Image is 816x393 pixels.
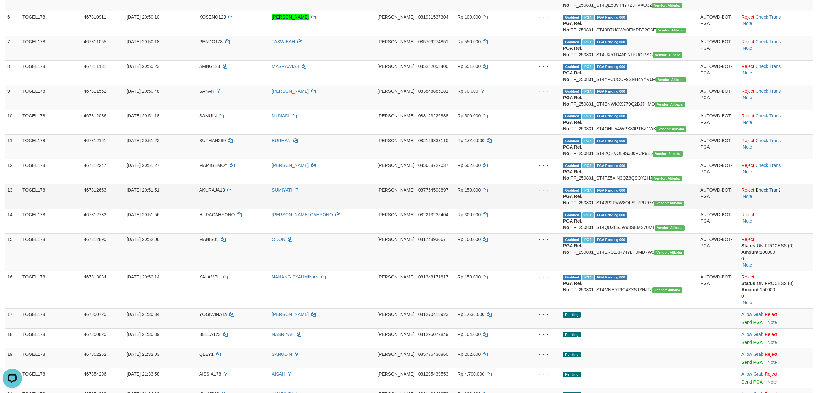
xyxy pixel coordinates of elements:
a: Note [743,120,752,125]
span: [DATE] 20:51:27 [127,163,159,168]
span: Vendor URL: https://settle4.1velocity.biz [652,3,682,8]
div: - - - [519,14,558,20]
td: AUTOWD-BOT-PGA [698,110,739,134]
a: Check Trans [756,14,781,20]
a: Note [743,95,752,100]
span: SAMUIN [199,113,217,118]
span: [DATE] 20:52:14 [127,274,159,279]
a: SUMIYATI [272,187,292,192]
div: - - - [519,137,558,144]
td: TF_250831_ST4TZ5XIN3QZ8QSOY2HJ [561,159,698,184]
span: PGA Pending [595,237,627,243]
span: [DATE] 20:51:56 [127,212,159,217]
span: Marked by bilcs1 [582,114,594,119]
span: Marked by bilcs1 [582,163,594,168]
span: Vendor URL: https://settle4.1velocity.biz [655,102,685,107]
td: AUTOWD-BOT-PGA [698,159,739,184]
td: 13 [5,184,20,209]
td: TOGEL178 [20,328,81,348]
span: Rp 104.000 [457,332,481,337]
span: Vendor URL: https://settle4.1velocity.biz [654,201,684,206]
span: Copy 08174893067 to clipboard [418,237,446,242]
a: Note [743,144,752,150]
div: - - - [519,63,558,70]
a: Note [743,70,752,75]
span: Vendor URL: https://settle4.1velocity.biz [654,250,684,255]
span: [PERSON_NAME] [377,64,414,69]
span: Marked by bilcs1 [582,212,594,218]
span: Rp 1.010.000 [457,138,484,143]
span: Vendor URL: https://settle4.1velocity.biz [652,176,682,181]
b: Status: [741,281,757,286]
span: Rp 550.000 [457,39,481,44]
td: TOGEL178 [20,368,81,388]
td: 16 [5,271,20,308]
b: PGA Ref. No: [563,70,582,82]
a: Reject [741,274,754,279]
span: [PERSON_NAME] [377,237,414,242]
span: [DATE] 21:30:34 [127,312,159,317]
span: Marked by bilcs1 [582,237,594,243]
span: PGA Pending [595,163,627,168]
b: PGA Ref. No: [563,243,582,255]
td: 7 [5,36,20,60]
td: 10 [5,110,20,134]
button: Open LiveChat chat widget [3,3,22,22]
div: - - - [519,211,558,218]
span: Marked by bilcs1 [582,188,594,193]
span: Copy 085658722037 to clipboard [418,163,448,168]
a: Note [767,380,777,385]
a: Reject [741,113,754,118]
span: 467812161 [84,138,106,143]
b: PGA Ref. No: [563,281,582,292]
span: Copy 085776430860 to clipboard [418,352,448,357]
td: TOGEL178 [20,110,81,134]
a: Note [743,262,752,268]
b: PGA Ref. No: [563,169,582,181]
span: PGA Pending [595,64,627,70]
span: AMNG123 [199,64,220,69]
a: Reject [765,372,777,377]
span: BURHAN289 [199,138,226,143]
td: 18 [5,328,20,348]
span: Vendor URL: https://settle4.1velocity.biz [656,28,686,33]
span: [DATE] 21:32:03 [127,352,159,357]
span: HUDACAHYONO [199,212,235,217]
div: - - - [519,38,558,45]
div: - - - [519,113,558,119]
b: PGA Ref. No: [563,120,582,131]
span: 467850820 [84,332,106,337]
span: Grabbed [563,114,581,119]
a: Reject [741,237,754,242]
a: Note [743,218,752,224]
span: [PERSON_NAME] [377,312,414,317]
span: KOSENO123 [199,14,226,20]
td: AUTOWD-BOT-PGA [698,271,739,308]
td: · · [739,110,813,134]
span: Copy 081931537304 to clipboard [418,14,448,20]
span: Copy 085709274851 to clipboard [418,39,448,44]
span: [DATE] 20:51:51 [127,187,159,192]
span: PGA Pending [595,114,627,119]
td: 9 [5,85,20,110]
span: [PERSON_NAME] [377,212,414,217]
a: SANUDIN [272,352,292,357]
span: [DATE] 20:52:06 [127,237,159,242]
a: [PERSON_NAME] [272,14,309,20]
span: Rp 500.000 [457,113,481,118]
span: [PERSON_NAME] [377,14,414,20]
span: [PERSON_NAME] [377,89,414,94]
b: PGA Ref. No: [563,144,582,156]
span: [DATE] 20:50:10 [127,14,159,20]
a: Check Trans [756,64,781,69]
td: TF_250831_ST4OHUA4WPX80PTBZ1WK [561,110,698,134]
span: [DATE] 20:50:23 [127,64,159,69]
b: Status: [741,243,757,248]
td: 15 [5,233,20,271]
span: PGA Pending [595,138,627,144]
a: MASRAWIAH [272,64,299,69]
span: PGA Pending [595,275,627,280]
td: 14 [5,209,20,233]
a: Reject [741,187,754,192]
span: 467811055 [84,39,106,44]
